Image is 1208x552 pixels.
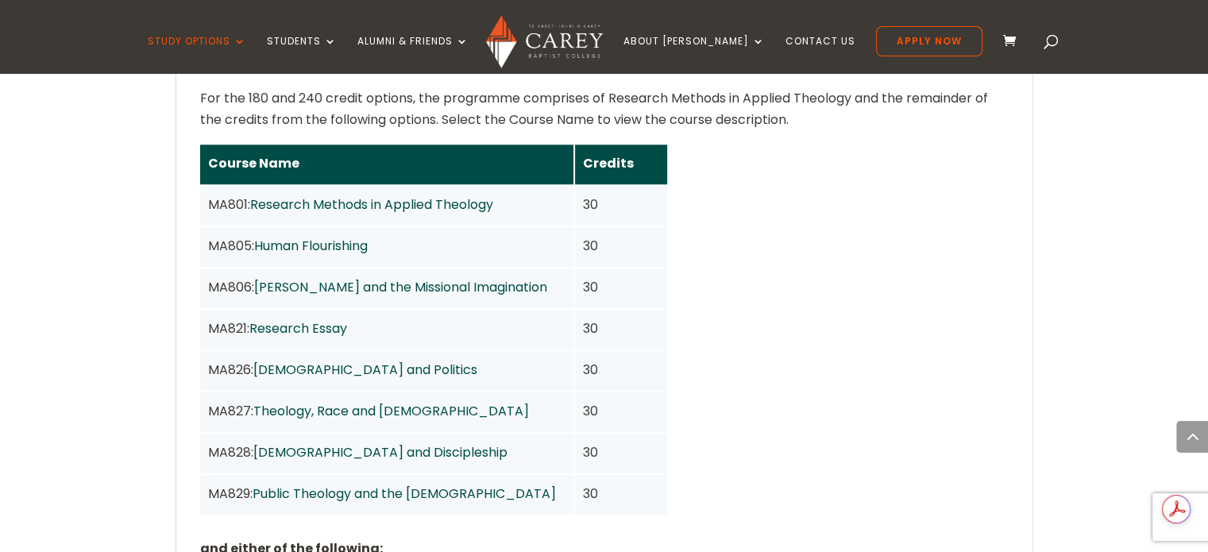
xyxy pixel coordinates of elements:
a: [DEMOGRAPHIC_DATA] and Politics [253,361,477,379]
div: MA828: [208,442,566,463]
div: 30 [583,276,659,298]
a: [PERSON_NAME] and the Missional Imagination [254,278,547,296]
div: 30 [583,235,659,257]
div: 30 [583,318,659,339]
div: 30 [583,359,659,380]
div: MA805: [208,235,566,257]
a: Apply Now [876,26,982,56]
div: MA821: [208,318,566,339]
a: Research Essay [249,319,347,338]
a: Alumni & Friends [357,36,469,73]
div: MA826: [208,359,566,380]
div: Credits [583,152,659,174]
div: MA806: [208,276,566,298]
a: Contact Us [785,36,855,73]
div: 30 [583,194,659,215]
a: Public Theology and the [DEMOGRAPHIC_DATA] [253,484,556,503]
a: Study Options [148,36,246,73]
div: MA827: [208,400,566,422]
a: Human Flourishing [254,237,368,255]
div: 30 [583,483,659,504]
a: Theology, Race and [DEMOGRAPHIC_DATA] [253,402,529,420]
a: About [PERSON_NAME] [623,36,765,73]
div: MA829: [208,483,566,504]
img: Carey Baptist College [486,15,603,68]
div: Course Name [208,152,566,174]
a: Research Methods in Applied Theology [250,195,493,214]
a: [DEMOGRAPHIC_DATA] and Discipleship [253,443,508,461]
div: MA801: [208,194,566,215]
a: Students [267,36,337,73]
p: For the 180 and 240 credit options, the programme comprises of Research Methods in Applied Theolo... [200,87,1009,143]
div: 30 [583,442,659,463]
div: 30 [583,400,659,422]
